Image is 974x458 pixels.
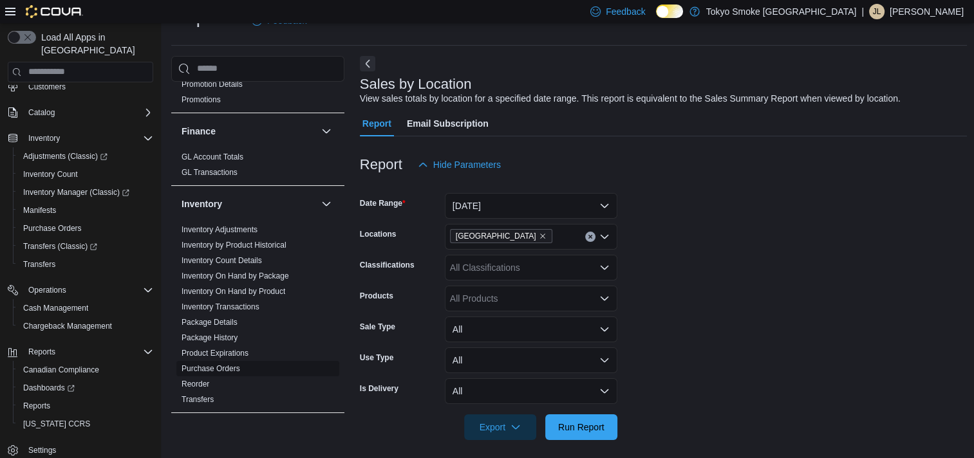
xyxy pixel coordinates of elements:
span: Dashboards [18,380,153,396]
span: Transfers [23,259,55,270]
a: [US_STATE] CCRS [18,416,95,432]
span: Canadian Compliance [18,362,153,378]
span: Inventory Transactions [182,302,259,312]
span: Manifests [18,203,153,218]
a: Inventory Count Details [182,256,262,265]
span: Inventory Count [18,167,153,182]
button: Open list of options [599,232,610,242]
button: Transfers [13,255,158,273]
button: All [445,347,617,373]
a: Inventory Manager (Classic) [13,183,158,201]
span: Cash Management [18,300,153,316]
button: Inventory [182,197,316,210]
button: Finance [182,125,316,138]
button: Operations [3,281,158,299]
button: [US_STATE] CCRS [13,415,158,433]
label: Date Range [360,198,406,208]
span: Chargeback Management [18,318,153,334]
div: Jennifer Lamont [869,4,885,19]
button: Reports [13,397,158,415]
button: [DATE] [445,193,617,219]
span: Operations [28,285,66,295]
label: Locations [360,229,397,239]
button: Inventory [3,129,158,147]
button: Reports [23,344,61,360]
button: All [445,316,617,342]
a: Transfers [182,395,214,404]
span: Inventory [28,133,60,143]
p: | [861,4,864,19]
a: Customers [23,79,71,95]
a: Purchase Orders [182,364,240,373]
span: Product Expirations [182,348,248,358]
button: Run Report [545,414,617,440]
a: Inventory On Hand by Package [182,271,289,280]
span: Inventory [23,131,153,146]
button: Open list of options [599,262,610,273]
span: Settings [23,442,153,458]
button: Chargeback Management [13,317,158,335]
a: Package Details [182,318,238,327]
button: Loyalty [182,425,316,437]
span: Export [472,414,529,440]
span: Load All Apps in [GEOGRAPHIC_DATA] [36,31,153,57]
span: Inventory On Hand by Package [182,271,289,281]
span: Transfers (Classic) [23,241,97,252]
a: Cash Management [18,300,93,316]
h3: Inventory [182,197,222,210]
input: Dark Mode [656,5,683,18]
button: Export [464,414,536,440]
span: Adjustments (Classic) [18,149,153,164]
button: Cash Management [13,299,158,317]
button: Inventory [319,196,334,212]
span: Transfers (Classic) [18,239,153,254]
a: Canadian Compliance [18,362,104,378]
span: Purchase Orders [182,363,240,374]
span: Settings [28,445,56,455]
button: All [445,378,617,404]
label: Products [360,291,393,301]
span: Manifests [23,205,56,215]
span: Manitoba [450,229,552,243]
span: Inventory Manager (Classic) [23,187,129,197]
a: Inventory On Hand by Product [182,287,285,296]
a: Transfers (Classic) [18,239,102,254]
a: Dashboards [18,380,80,396]
span: Inventory by Product Historical [182,240,286,250]
span: Customers [23,78,153,95]
span: Run Report [558,421,604,434]
span: Inventory Count [23,169,78,179]
span: Adjustments (Classic) [23,151,108,161]
span: Operations [23,282,153,298]
span: [US_STATE] CCRS [23,419,90,429]
label: Sale Type [360,322,395,332]
a: Inventory by Product Historical [182,241,286,250]
a: Product Expirations [182,349,248,358]
h3: Finance [182,125,216,138]
a: Purchase Orders [18,221,87,236]
span: Reports [28,347,55,357]
span: Package Details [182,317,238,327]
span: Hide Parameters [433,158,501,171]
span: Purchase Orders [18,221,153,236]
span: Reports [18,398,153,414]
span: Inventory Manager (Classic) [18,185,153,200]
button: Finance [319,124,334,139]
span: Promotion Details [182,79,243,89]
span: Inventory On Hand by Product [182,286,285,297]
p: [PERSON_NAME] [890,4,964,19]
span: Canadian Compliance [23,365,99,375]
a: Promotion Details [182,80,243,89]
button: Loyalty [319,423,334,439]
span: Reports [23,401,50,411]
a: Promotions [182,95,221,104]
span: Cash Management [23,303,88,313]
label: Use Type [360,353,393,363]
span: Chargeback Management [23,321,112,331]
button: Open list of options [599,293,610,304]
button: Clear input [585,232,595,242]
span: Customers [28,82,66,92]
button: Hide Parameters [413,152,506,178]
button: Next [360,56,375,71]
h3: Report [360,157,402,172]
